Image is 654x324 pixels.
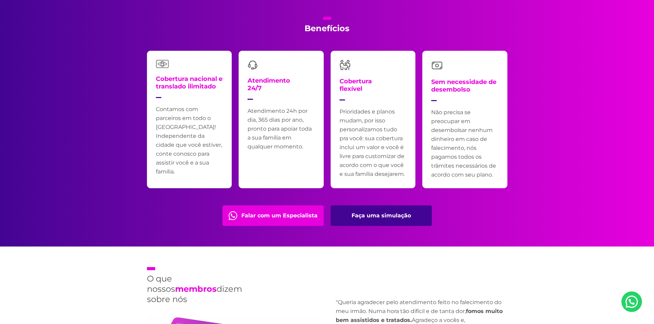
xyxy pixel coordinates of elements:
[156,105,223,176] p: Contamos com parceiros em todo o [GEOGRAPHIC_DATA]! Independente da cidade que você estiver, cont...
[431,108,498,179] p: Não precisa se preocupar em desembolsar nenhum dinheiro em caso de falecimento, nós pagamos todos...
[229,211,237,220] img: fale com consultor
[147,267,238,304] h2: O que nossos dizem sobre nós
[621,291,642,312] a: Nosso Whatsapp
[248,107,315,151] p: Atendimento 24h por dia, 365 dias por ano, pronto para apoiar toda a sua família em qualquer mome...
[340,77,372,100] h4: Cobertura flexível
[175,284,217,294] strong: membros
[222,205,324,226] a: Falar com um Especialista
[340,107,407,179] p: Prioridades e planos mudam, por isso personalizamos tudo pra você: sua cobertura inclui um valor ...
[248,77,290,100] h4: Atendimento 24/7
[431,60,443,71] img: money
[156,75,223,98] h4: Cobertura nacional e translado ilimitado
[248,60,258,70] img: headset
[305,17,349,34] h2: Benefícios
[340,60,351,71] img: family
[331,205,432,226] a: Faça uma simulação
[156,60,169,68] img: flag
[431,78,498,101] h4: Sem necessidade de desembolso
